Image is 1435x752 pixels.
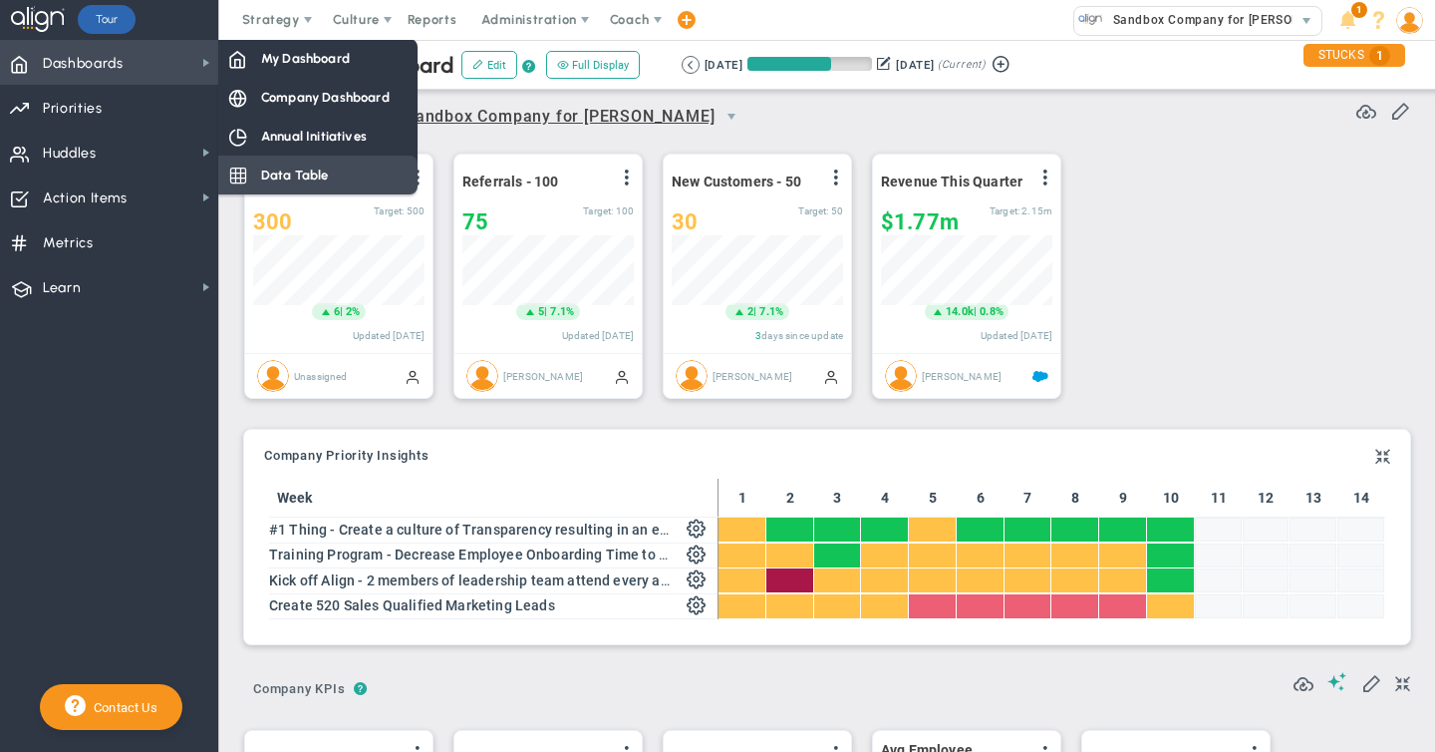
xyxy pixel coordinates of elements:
[938,56,986,74] span: (Current)
[43,133,97,175] span: Huddles
[957,543,1004,566] div: 0 • 41 • 100 [41%] Mon Sep 08 2025 to Sun Sep 14 2025
[353,330,425,341] span: Updated [DATE]
[1243,568,1290,592] div: No data for Mon Oct 20 2025 to Sun Oct 26 2025
[759,305,783,318] span: 7.1%
[1290,543,1336,566] div: No data for Mon Oct 27 2025 to Sun Nov 02 2025
[583,205,613,216] span: Target:
[922,370,1002,381] span: [PERSON_NAME]
[242,12,300,27] span: Strategy
[1051,568,1098,592] div: 0 • 52 • 100 [52%] Mon Sep 22 2025 to Sun Sep 28 2025
[562,330,634,341] span: Updated [DATE]
[1004,518,1051,542] div: 0 • 52 • 100 [52%] Mon Sep 15 2025 to Sun Sep 21 2025
[682,56,700,74] button: Go to previous period
[881,174,1022,189] span: Revenue This Quarter
[1004,593,1051,617] div: 0 • 175 • 520 [33%] Mon Sep 15 2025 to Sun Sep 21 2025
[1147,593,1194,617] div: 0 • 313 • 520 [60%] Mon Oct 06 2025 to Sun Oct 12 2025
[814,568,861,592] div: 0 • 16 • 100 [16%] Mon Aug 18 2025 to Sun Aug 24 2025
[909,568,956,592] div: 0 • 31 • 100 [31%] Mon Sep 01 2025 to Sun Sep 07 2025
[1337,518,1384,542] div: No data for Mon Nov 03 2025 to Wed Nov 05 2025
[1099,568,1146,592] div: 0 • 56 • 100 [56%] Mon Sep 29 2025 to Sun Oct 05 2025
[1293,671,1313,691] span: Refresh Data
[957,593,1004,617] div: 0 • 145 • 520 [27%] Mon Sep 08 2025 to Sun Sep 14 2025
[798,205,828,216] span: Target:
[909,479,957,518] th: 5
[550,305,574,318] span: 7.1%
[1004,479,1052,518] th: 7
[1147,543,1194,566] div: 0 • 67 • 100 [67%] Mon Oct 06 2025 to Sun Oct 12 2025
[481,12,576,27] span: Administration
[909,518,956,542] div: 0 • 31 • 100 [31%] Mon Sep 01 2025 to Sun Sep 07 2025
[264,449,430,463] span: Company Priority Insights
[269,479,677,518] th: Week
[705,56,742,74] div: [DATE]
[980,305,1004,318] span: 0.8%
[1337,593,1384,617] div: No data for Mon Nov 03 2025 to Wed Nov 05 2025
[1337,543,1384,566] div: No data for Mon Nov 03 2025 to Wed Nov 05 2025
[861,479,909,518] th: 4
[261,49,350,68] span: My Dashboard
[1195,593,1242,617] div: No data for Mon Oct 13 2025 to Sun Oct 19 2025
[1099,593,1146,617] div: 0 • 257 • 520 [49%] Mon Sep 29 2025 to Sun Oct 05 2025
[747,304,753,320] span: 2
[981,330,1052,341] span: Updated [DATE]
[946,304,974,320] span: 14.0k
[43,43,124,85] span: Dashboards
[766,568,813,592] div: 0 • 0 • 100 [0%] Mon Aug 11 2025 to Sun Aug 17 2025
[538,304,544,320] span: 5
[718,479,766,518] th: 1
[861,518,908,542] div: 0 • 29 • 100 [29%] Mon Aug 25 2025 to Sun Aug 31 2025
[1369,46,1390,66] span: 1
[1243,479,1291,518] th: 12
[1099,543,1146,566] div: 0 • 59 • 100 [59%] Mon Sep 29 2025 to Sun Oct 05 2025
[974,305,977,318] span: |
[766,593,813,617] div: 0 • 25 • 520 [4%] Mon Aug 11 2025 to Sun Aug 17 2025
[881,209,959,234] span: $1,772,344
[823,368,839,384] span: Manually Updated
[814,593,861,617] div: 0 • 57 • 520 [10%] Mon Aug 18 2025 to Sun Aug 24 2025
[1351,2,1367,18] span: 1
[1099,479,1147,518] th: 9
[672,209,698,234] span: 30
[43,267,81,309] span: Learn
[253,209,292,234] span: 300
[676,360,708,392] img: Miguel Cabrera
[1051,518,1098,542] div: 0 • 61 • 100 [61%] Mon Sep 22 2025 to Sun Sep 28 2025
[814,543,861,566] div: 0 • 18 • 100 [18%] Mon Aug 18 2025 to Sun Aug 24 2025
[1195,479,1243,518] th: 11
[43,178,128,219] span: Action Items
[896,56,934,74] div: [DATE]
[753,305,756,318] span: |
[1004,568,1051,592] div: 0 • 49 • 100 [49%] Mon Sep 15 2025 to Sun Sep 21 2025
[333,12,380,27] span: Culture
[616,205,634,216] span: 100
[269,572,849,588] span: Kick off Align - 2 members of leadership team attend every accountability course meeting
[766,479,814,518] th: 2
[766,518,813,542] div: 0 • 17 • 100 [17%] Mon Aug 11 2025 to Sun Aug 17 2025
[718,568,765,592] div: 0 • 0 • 100 [0%] Thu Aug 07 2025 to Sun Aug 10 2025
[614,368,630,384] span: Manually Updated
[1396,7,1423,34] img: 51354.Person.photo
[885,360,917,392] img: Tom Johnson
[1243,518,1290,542] div: No data for Mon Oct 20 2025 to Sun Oct 26 2025
[462,174,558,189] span: Referrals - 100
[244,100,753,137] span: Critical Numbers for
[1051,479,1099,518] th: 8
[1243,593,1290,617] div: No data for Mon Oct 20 2025 to Sun Oct 26 2025
[861,543,908,566] div: 0 • 24 • 100 [24%] Mon Aug 25 2025 to Sun Aug 31 2025
[1356,99,1376,119] span: Refresh Data
[1051,543,1098,566] div: 0 • 51 • 100 [51%] Mon Sep 22 2025 to Sun Sep 28 2025
[1337,479,1385,518] th: 14
[462,209,488,234] span: 75
[957,479,1004,518] th: 6
[1303,44,1405,67] div: STUCKS
[909,543,956,566] div: 0 • 32 • 100 [32%] Mon Sep 01 2025 to Sun Sep 07 2025
[405,105,715,130] span: Sandbox Company for [PERSON_NAME]
[990,205,1019,216] span: Target:
[766,543,813,566] div: 0 • 6 • 100 [6%] Mon Aug 11 2025 to Sun Aug 17 2025
[244,673,354,705] span: Company KPIs
[1032,368,1048,384] span: Salesforce Enabled<br ></span>Sandbox: Quarterly Revenue
[1361,672,1381,692] span: Edit My KPIs
[1099,518,1146,542] div: 0 • 78 • 100 [78%] Mon Sep 29 2025 to Sun Oct 05 2025
[466,360,498,392] img: Katie Williams
[1292,7,1321,35] span: select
